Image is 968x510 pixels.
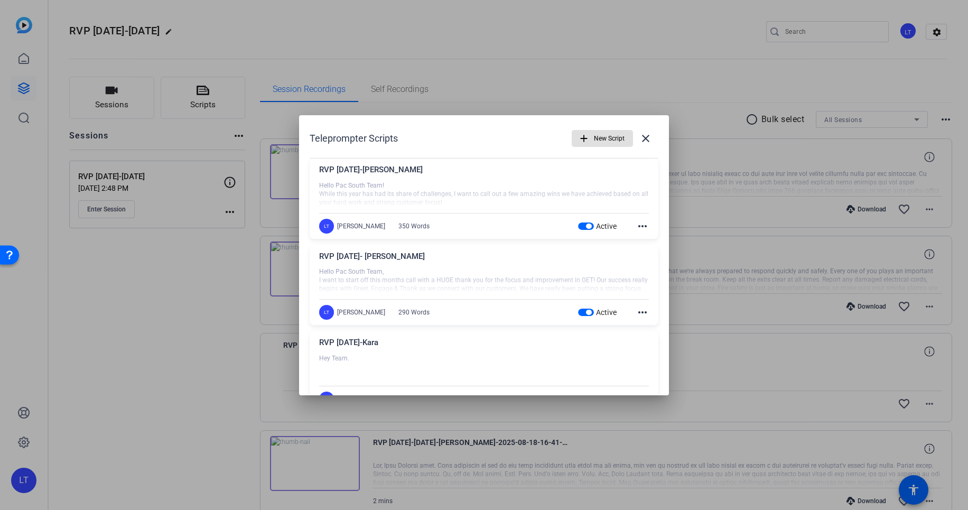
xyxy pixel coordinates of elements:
[319,392,334,406] div: LT
[636,306,649,319] mat-icon: more_horiz
[596,308,617,317] span: Active
[398,395,430,403] div: 171 Words
[319,219,334,234] div: LT
[337,222,385,230] div: [PERSON_NAME]
[398,222,430,230] div: 350 Words
[639,132,652,145] mat-icon: close
[319,251,649,268] div: RVP [DATE]- [PERSON_NAME]
[594,128,625,149] span: New Script
[596,222,617,230] span: Active
[398,308,430,317] div: 290 Words
[596,395,617,403] span: Active
[337,395,385,403] div: [PERSON_NAME]
[636,393,649,405] mat-icon: more_horiz
[319,337,649,354] div: RVP [DATE]-Kara
[572,130,633,147] button: New Script
[636,220,649,233] mat-icon: more_horiz
[310,132,398,145] h1: Teleprompter Scripts
[337,308,385,317] div: [PERSON_NAME]
[319,164,649,181] div: RVP [DATE]-[PERSON_NAME]
[578,133,590,144] mat-icon: add
[319,305,334,320] div: LT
